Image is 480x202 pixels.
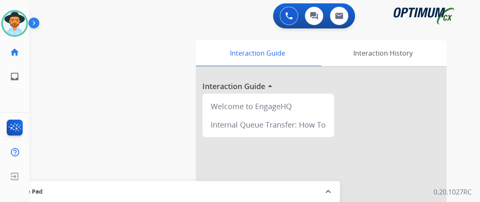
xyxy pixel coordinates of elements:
img: avatar [3,12,26,35]
p: 0.20.1027RC [434,187,472,197]
mat-icon: expand_less [323,187,333,197]
mat-icon: inbox [10,72,20,82]
div: Interaction History [319,40,447,66]
div: Internal Queue Transfer: How To [206,115,331,134]
div: Welcome to EngageHQ [206,97,331,115]
mat-icon: home [10,47,20,57]
div: Interaction Guide [196,40,319,66]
